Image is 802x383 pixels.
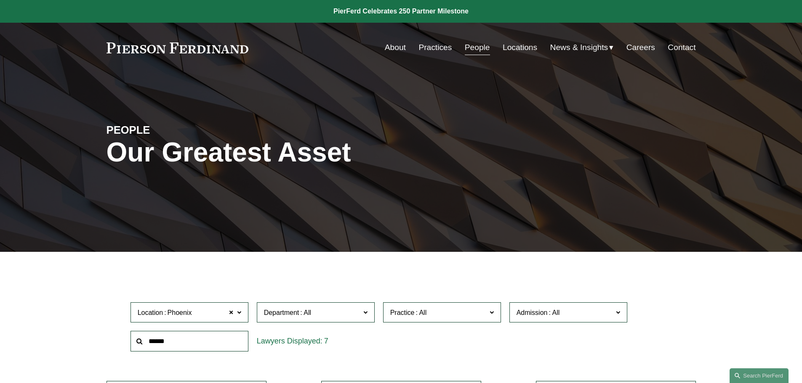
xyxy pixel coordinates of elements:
span: Practice [390,309,415,316]
span: News & Insights [550,40,608,55]
a: Locations [503,40,537,55]
a: Contact [668,40,695,55]
a: Careers [626,40,655,55]
span: Phoenix [168,307,192,318]
h4: PEOPLE [107,123,254,137]
a: folder dropdown [550,40,614,55]
a: About [385,40,406,55]
span: Location [138,309,163,316]
span: Admission [517,309,548,316]
a: People [465,40,490,55]
span: Department [264,309,299,316]
a: Search this site [730,368,789,383]
span: 7 [324,337,328,345]
h1: Our Greatest Asset [107,137,499,168]
a: Practices [418,40,452,55]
